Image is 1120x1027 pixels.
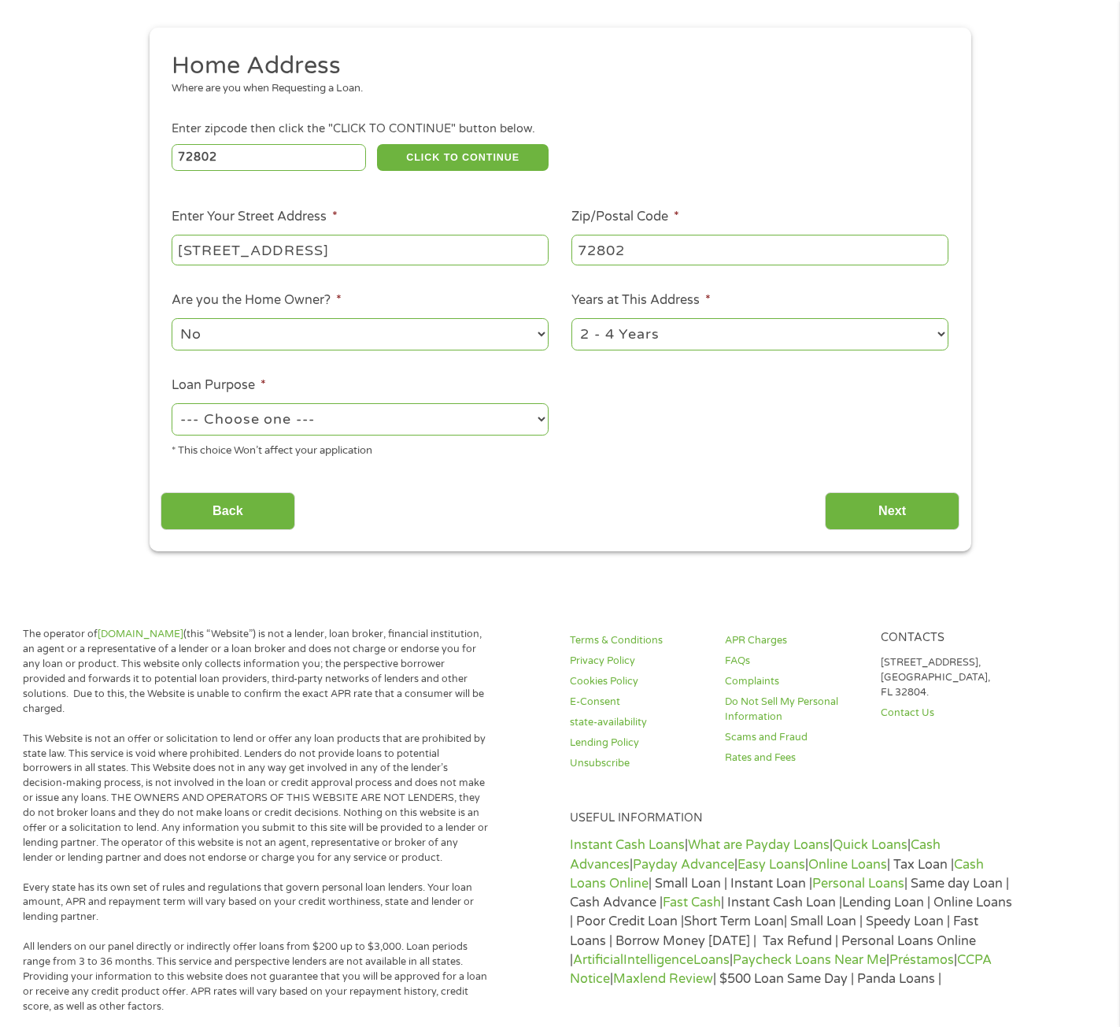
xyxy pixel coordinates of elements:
a: Complaints [725,674,861,689]
a: Online Loans [808,857,887,873]
label: Enter Your Street Address [172,209,338,225]
a: E-Consent [570,695,706,710]
a: Quick Loans [833,837,907,853]
a: Artificial [573,952,623,968]
a: Instant Cash Loans [570,837,685,853]
a: state-availability [570,715,706,730]
a: Loans [693,952,730,968]
input: Next [825,492,959,531]
div: * This choice Won’t affect your application [172,438,549,459]
p: [STREET_ADDRESS], [GEOGRAPHIC_DATA], FL 32804. [881,655,1017,700]
a: Fast Cash [663,895,721,910]
label: Are you the Home Owner? [172,292,342,309]
a: Cookies Policy [570,674,706,689]
label: Loan Purpose [172,377,266,394]
button: CLICK TO CONTINUE [377,144,549,171]
a: Scams and Fraud [725,730,861,745]
div: Where are you when Requesting a Loan. [172,81,937,97]
p: All lenders on our panel directly or indirectly offer loans from $200 up to $3,000. Loan periods ... [23,940,490,1014]
a: Personal Loans [812,876,904,892]
a: Contact Us [881,706,1017,721]
a: Maxlend Review [613,971,713,987]
h2: Home Address [172,50,937,82]
a: Easy Loans [737,857,805,873]
p: This Website is not an offer or solicitation to lend or offer any loan products that are prohibit... [23,732,490,866]
a: Paycheck Loans Near Me [733,952,886,968]
label: Years at This Address [571,292,711,309]
a: Préstamos [889,952,954,968]
a: Terms & Conditions [570,633,706,648]
a: Intelligence [623,952,693,968]
div: Enter zipcode then click the "CLICK TO CONTINUE" button below. [172,120,948,138]
a: What are Payday Loans [688,837,830,853]
a: Do Not Sell My Personal Information [725,695,861,725]
input: Enter Zipcode (e.g 01510) [172,144,366,171]
a: Rates and Fees [725,751,861,766]
a: Cash Loans Online [570,857,984,892]
input: Back [161,492,295,531]
h4: Useful Information [570,811,1017,826]
p: Every state has its own set of rules and regulations that govern personal loan lenders. Your loan... [23,881,490,925]
a: Lending Policy [570,736,706,751]
a: [DOMAIN_NAME] [98,628,183,640]
a: Payday Advance [633,857,734,873]
a: Cash Advances [570,837,941,872]
a: APR Charges [725,633,861,648]
p: | | | | | | | Tax Loan | | Small Loan | Instant Loan | | Same day Loan | Cash Advance | | Instant... [570,836,1017,988]
input: 1 Main Street [172,235,549,265]
a: FAQs [725,654,861,669]
p: The operator of (this “Website”) is not a lender, loan broker, financial institution, an agent or... [23,627,490,716]
a: Privacy Policy [570,654,706,669]
a: Unsubscribe [570,756,706,771]
h4: Contacts [881,631,1017,646]
label: Zip/Postal Code [571,209,679,225]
